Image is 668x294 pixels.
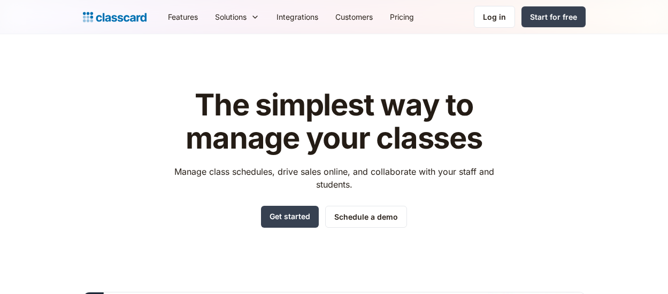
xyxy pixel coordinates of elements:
[381,5,423,29] a: Pricing
[164,89,504,154] h1: The simplest way to manage your classes
[327,5,381,29] a: Customers
[261,206,319,228] a: Get started
[530,11,577,22] div: Start for free
[521,6,586,27] a: Start for free
[325,206,407,228] a: Schedule a demo
[215,11,247,22] div: Solutions
[483,11,506,22] div: Log in
[159,5,206,29] a: Features
[268,5,327,29] a: Integrations
[474,6,515,28] a: Log in
[83,10,147,25] a: Logo
[164,165,504,191] p: Manage class schedules, drive sales online, and collaborate with your staff and students.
